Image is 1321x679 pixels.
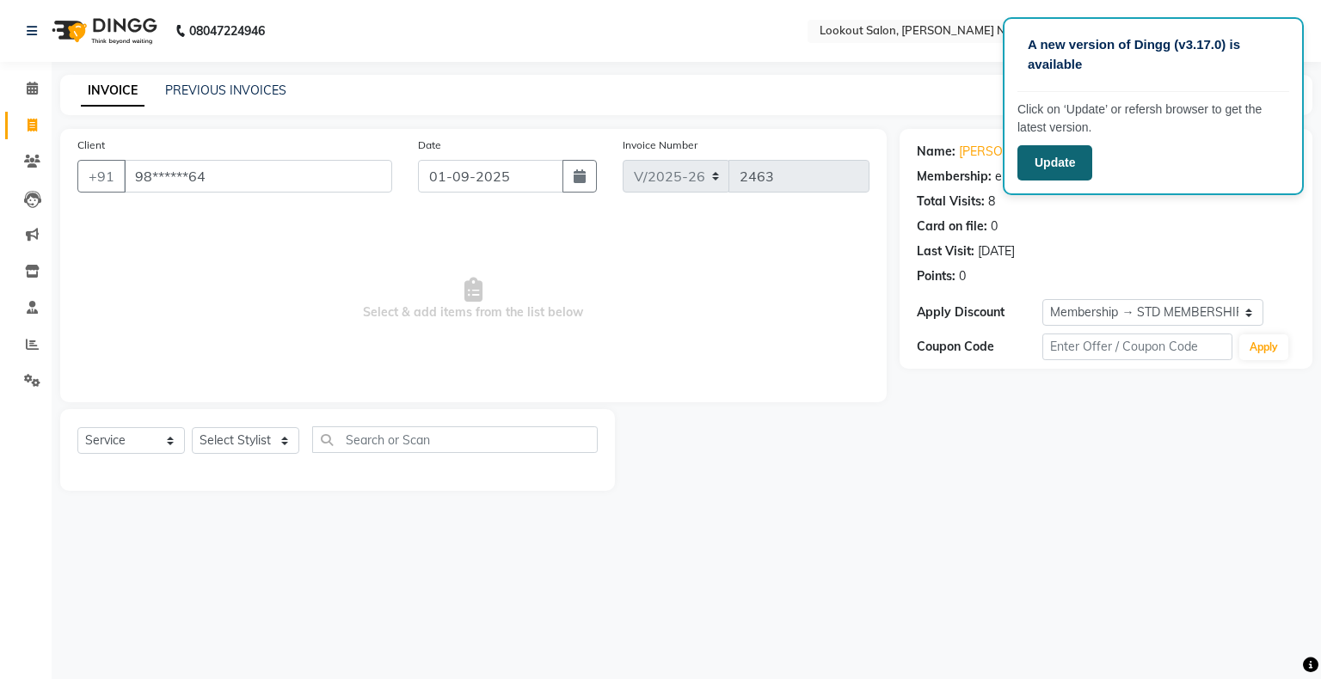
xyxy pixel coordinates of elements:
[81,76,144,107] a: INVOICE
[623,138,697,153] label: Invoice Number
[1028,35,1279,74] p: A new version of Dingg (v3.17.0) is available
[124,160,392,193] input: Search by Name/Mobile/Email/Code
[988,193,995,211] div: 8
[917,168,992,186] div: Membership:
[1017,145,1092,180] button: Update
[917,193,985,211] div: Total Visits:
[77,213,869,385] span: Select & add items from the list below
[917,242,974,260] div: Last Visit:
[959,267,966,285] div: 0
[1017,101,1289,137] p: Click on ‘Update’ or refersh browser to get the latest version.
[418,138,441,153] label: Date
[917,338,1043,356] div: Coupon Code
[77,138,105,153] label: Client
[917,217,987,236] div: Card on file:
[917,267,955,285] div: Points:
[1042,333,1232,360] input: Enter Offer / Coupon Code
[77,160,126,193] button: +91
[978,242,1015,260] div: [DATE]
[917,303,1043,321] div: Apply Discount
[959,143,1055,161] a: [PERSON_NAME]
[1239,334,1288,360] button: Apply
[44,7,162,55] img: logo
[189,7,265,55] b: 08047224946
[991,217,998,236] div: 0
[995,168,1073,186] div: end on [DATE]
[165,83,286,98] a: PREVIOUS INVOICES
[917,143,955,161] div: Name:
[312,426,598,453] input: Search or Scan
